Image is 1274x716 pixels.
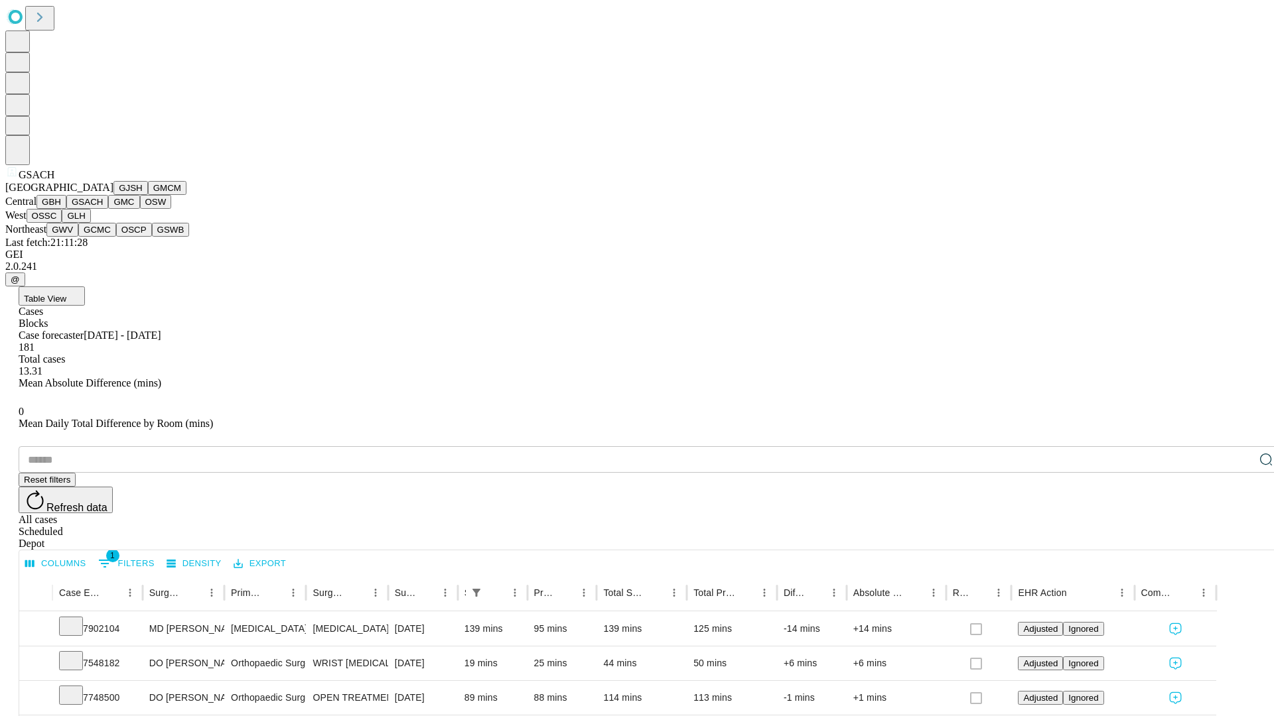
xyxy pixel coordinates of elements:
[11,274,20,284] span: @
[693,681,770,715] div: 113 mins
[149,646,218,680] div: DO [PERSON_NAME] [PERSON_NAME]
[348,583,366,602] button: Sort
[1018,587,1066,598] div: EHR Action
[284,583,303,602] button: Menu
[1194,583,1213,602] button: Menu
[19,286,85,306] button: Table View
[121,583,139,602] button: Menu
[1176,583,1194,602] button: Sort
[1113,583,1131,602] button: Menu
[825,583,843,602] button: Menu
[202,583,221,602] button: Menu
[1023,624,1058,634] span: Adjusted
[1063,656,1103,670] button: Ignored
[231,646,299,680] div: Orthopaedic Surgery
[1068,693,1098,703] span: Ignored
[534,587,555,598] div: Predicted In Room Duration
[646,583,665,602] button: Sort
[603,587,645,598] div: Total Scheduled Duration
[152,223,190,237] button: GSWB
[84,329,161,341] span: [DATE] - [DATE]
[534,646,591,680] div: 25 mins
[5,249,1269,261] div: GEI
[231,612,299,646] div: [MEDICAL_DATA]
[534,612,591,646] div: 95 mins
[693,646,770,680] div: 50 mins
[603,681,680,715] div: 114 mins
[313,612,381,646] div: [MEDICAL_DATA]
[1018,656,1063,670] button: Adjusted
[1018,622,1063,636] button: Adjusted
[313,587,346,598] div: Surgery Name
[5,272,25,286] button: @
[853,646,940,680] div: +6 mins
[1023,693,1058,703] span: Adjusted
[313,681,381,715] div: OPEN TREATMENT DISTAL RADIAL INTRA-ARTICULAR FRACTURE OR EPIPHYSEAL SEPARATION [MEDICAL_DATA] 3 0...
[953,587,970,598] div: Resolved in EHR
[62,209,90,223] button: GLH
[556,583,575,602] button: Sort
[148,181,186,195] button: GMCM
[784,681,840,715] div: -1 mins
[1063,691,1103,705] button: Ignored
[467,583,486,602] button: Show filters
[417,583,436,602] button: Sort
[59,612,136,646] div: 7902104
[46,502,107,513] span: Refresh data
[464,587,466,598] div: Scheduled In Room Duration
[26,618,46,641] button: Expand
[366,583,385,602] button: Menu
[149,612,218,646] div: MD [PERSON_NAME]
[113,181,148,195] button: GJSH
[24,294,66,304] span: Table View
[26,687,46,710] button: Expand
[5,182,113,193] span: [GEOGRAPHIC_DATA]
[784,612,840,646] div: -14 mins
[506,583,524,602] button: Menu
[737,583,755,602] button: Sort
[102,583,121,602] button: Sort
[467,583,486,602] div: 1 active filter
[231,587,264,598] div: Primary Service
[265,583,284,602] button: Sort
[1141,587,1174,598] div: Comments
[230,554,289,574] button: Export
[853,587,904,598] div: Absolute Difference
[108,195,139,209] button: GMC
[19,406,24,417] span: 0
[5,209,27,221] span: West
[436,583,455,602] button: Menu
[603,612,680,646] div: 139 mins
[665,583,683,602] button: Menu
[1068,583,1087,602] button: Sort
[1023,658,1058,668] span: Adjusted
[184,583,202,602] button: Sort
[19,329,84,341] span: Case forecaster
[78,223,116,237] button: GCMC
[59,681,136,715] div: 7748500
[534,681,591,715] div: 88 mins
[395,646,451,680] div: [DATE]
[755,583,774,602] button: Menu
[395,587,416,598] div: Surgery Date
[989,583,1008,602] button: Menu
[19,341,35,353] span: 181
[5,237,88,248] span: Last fetch: 21:11:28
[693,587,735,598] div: Total Predicted Duration
[464,681,521,715] div: 89 mins
[19,473,76,487] button: Reset filters
[26,652,46,676] button: Expand
[19,487,113,513] button: Refresh data
[853,681,940,715] div: +1 mins
[140,195,172,209] button: OSW
[1018,691,1063,705] button: Adjusted
[784,587,805,598] div: Difference
[59,587,101,598] div: Case Epic Id
[693,612,770,646] div: 125 mins
[19,377,161,388] span: Mean Absolute Difference (mins)
[924,583,943,602] button: Menu
[19,418,213,429] span: Mean Daily Total Difference by Room (mins)
[313,646,381,680] div: WRIST [MEDICAL_DATA] SURGERY RELEASE TRANSVERSE [MEDICAL_DATA] LIGAMENT
[19,169,54,180] span: GSACH
[19,353,65,365] span: Total cases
